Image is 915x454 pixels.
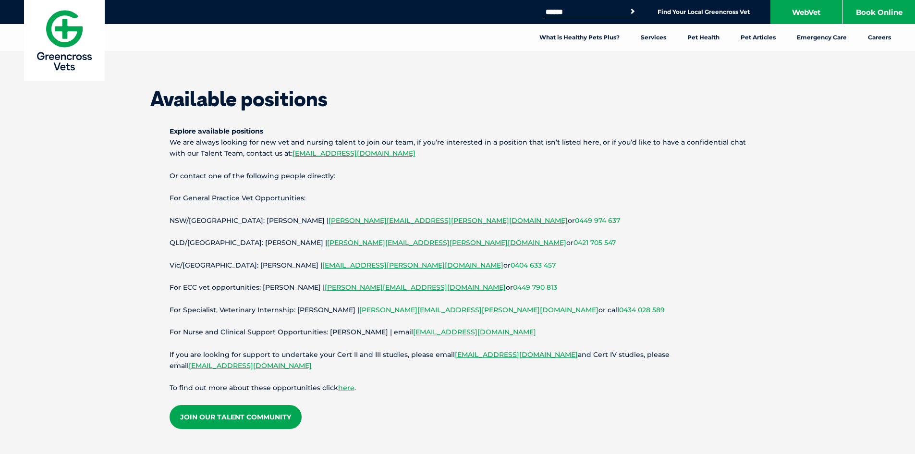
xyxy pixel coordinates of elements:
p: If you are looking for support to undertake your Cert II and III studies, please email and Cert I... [170,349,746,371]
a: What is Healthy Pets Plus? [529,24,630,51]
p: Or contact one of the following people directly: [170,171,746,182]
p: To find out more about these opportunities click . [170,382,746,393]
a: [EMAIL_ADDRESS][DOMAIN_NAME] [189,361,312,370]
a: Pet Health [677,24,730,51]
a: [PERSON_NAME][EMAIL_ADDRESS][PERSON_NAME][DOMAIN_NAME] [327,238,566,247]
p: For Specialist, Veterinary Internship: [PERSON_NAME] | or call [170,305,746,316]
a: Emergency Care [786,24,857,51]
a: Pet Articles [730,24,786,51]
a: [PERSON_NAME][EMAIL_ADDRESS][DOMAIN_NAME] [325,283,506,292]
a: Join our Talent Community [170,405,302,429]
a: here [338,383,354,392]
a: Services [630,24,677,51]
a: [EMAIL_ADDRESS][DOMAIN_NAME] [293,149,415,158]
p: Vic/[GEOGRAPHIC_DATA]: [PERSON_NAME] | or [170,260,746,271]
a: Find Your Local Greencross Vet [658,8,750,16]
p: QLD/[GEOGRAPHIC_DATA]: [PERSON_NAME] | or [170,237,746,248]
a: [PERSON_NAME][EMAIL_ADDRESS][PERSON_NAME][DOMAIN_NAME] [359,306,598,314]
a: 0404 633 457 [511,261,556,270]
p: For General Practice Vet Opportunities: [170,193,746,204]
button: Search [628,7,637,16]
h1: Available positions [150,89,765,109]
p: For Nurse and Clinical Support Opportunities: [PERSON_NAME] | email [170,327,746,338]
p: NSW/[GEOGRAPHIC_DATA]: [PERSON_NAME] | or [170,215,746,226]
a: 0434 028 589 [619,306,665,314]
a: [EMAIL_ADDRESS][DOMAIN_NAME] [413,328,536,336]
a: 0449 974 637 [575,216,620,225]
p: We are always looking for new vet and nursing talent to join our team, if you’re interested in a ... [170,126,746,160]
a: 0449 790 813 [513,283,557,292]
a: [EMAIL_ADDRESS][DOMAIN_NAME] [455,350,578,359]
a: [PERSON_NAME][EMAIL_ADDRESS][PERSON_NAME][DOMAIN_NAME] [329,216,568,225]
p: For ECC vet opportunities: [PERSON_NAME] | or [170,282,746,293]
a: [EMAIL_ADDRESS][PERSON_NAME][DOMAIN_NAME] [322,261,503,270]
a: 0421 705 547 [573,238,616,247]
a: Careers [857,24,902,51]
strong: Explore available positions [170,127,263,135]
